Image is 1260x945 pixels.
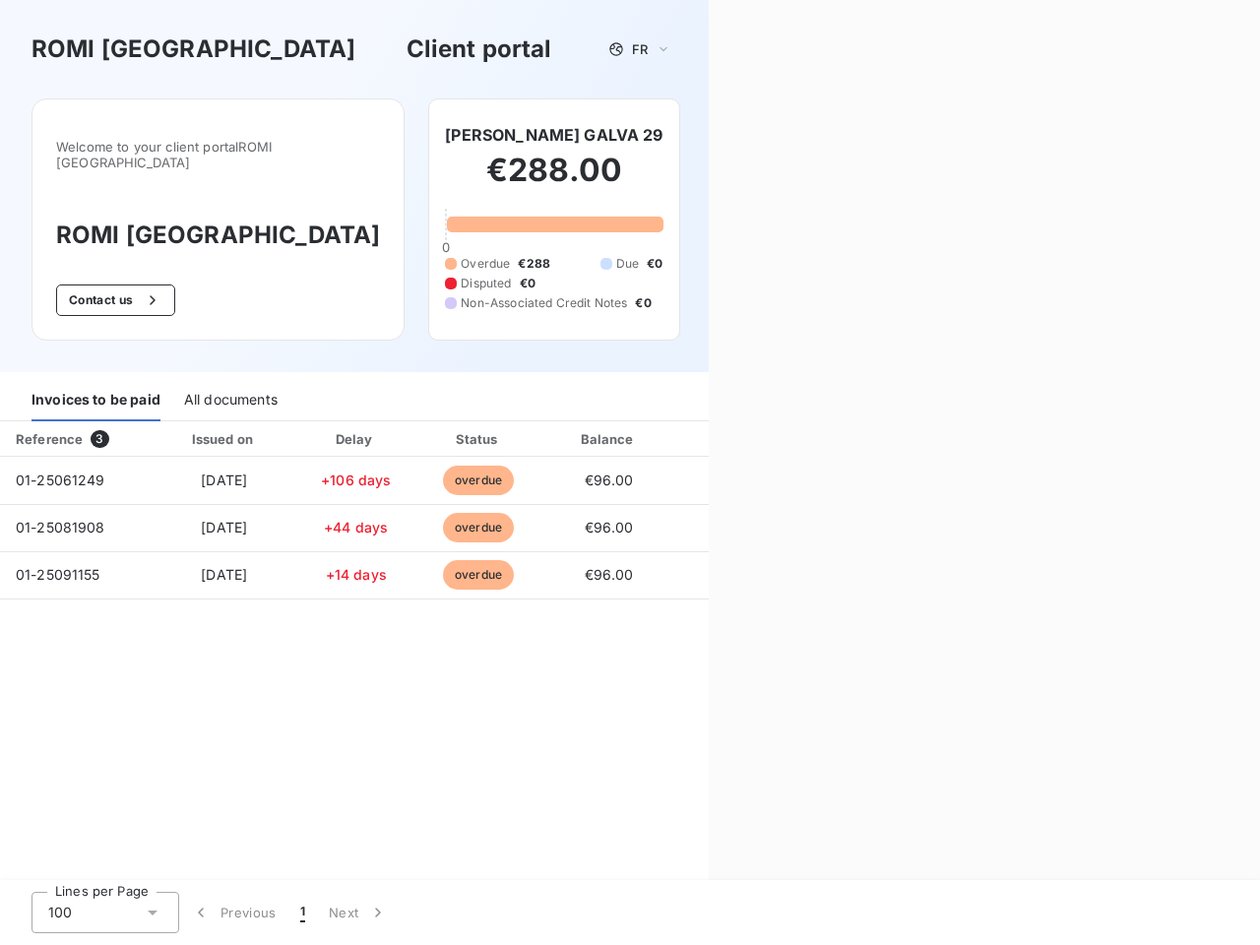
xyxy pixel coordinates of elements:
span: [DATE] [201,472,247,488]
div: PDF [681,429,781,449]
span: Due [616,255,639,273]
h3: ROMI [GEOGRAPHIC_DATA] [31,31,355,67]
h3: Client portal [407,31,552,67]
span: Non-Associated Credit Notes [461,294,627,312]
h6: [PERSON_NAME] GALVA 29 [445,123,662,147]
h2: €288.00 [445,151,662,210]
span: €96.00 [585,566,634,583]
div: Balance [545,429,673,449]
button: Previous [179,892,288,933]
h3: ROMI [GEOGRAPHIC_DATA] [56,218,380,253]
div: Status [420,429,537,449]
span: 01-25061249 [16,472,105,488]
span: 100 [48,903,72,922]
div: All documents [184,380,278,421]
span: €0 [520,275,535,292]
span: [DATE] [201,566,247,583]
span: +14 days [326,566,387,583]
span: overdue [443,466,514,495]
button: Contact us [56,284,175,316]
span: 0 [442,239,450,255]
span: 1 [300,903,305,922]
span: Overdue [461,255,510,273]
span: +106 days [321,472,391,488]
span: 01-25081908 [16,519,105,535]
div: Reference [16,431,83,447]
button: Next [317,892,400,933]
span: [DATE] [201,519,247,535]
span: Welcome to your client portal ROMI [GEOGRAPHIC_DATA] [56,139,380,170]
span: €288 [518,255,550,273]
span: +44 days [324,519,388,535]
div: Issued on [157,429,292,449]
span: €0 [647,255,662,273]
span: 3 [91,430,108,448]
div: Delay [300,429,412,449]
button: 1 [288,892,317,933]
span: FR [632,41,648,57]
div: Invoices to be paid [31,380,160,421]
span: €96.00 [585,472,634,488]
span: €96.00 [585,519,634,535]
span: Disputed [461,275,511,292]
span: overdue [443,560,514,590]
span: overdue [443,513,514,542]
span: €0 [635,294,651,312]
span: 01-25091155 [16,566,100,583]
